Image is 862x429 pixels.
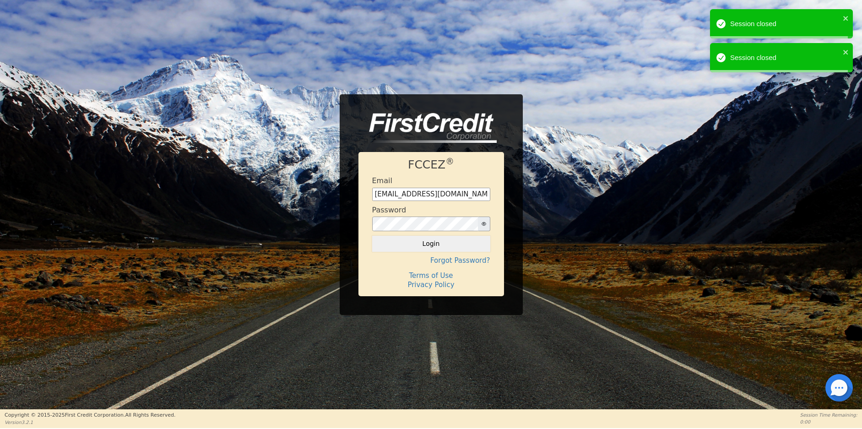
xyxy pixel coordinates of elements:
h1: FCCEZ [372,158,490,172]
h4: Email [372,176,392,185]
img: logo-CMu_cnol.png [358,113,497,143]
h4: Forgot Password? [372,256,490,265]
sup: ® [445,157,454,166]
input: Enter email [372,188,490,201]
h4: Terms of Use [372,272,490,280]
p: Version 3.2.1 [5,419,175,426]
button: close [843,47,849,57]
div: Session closed [730,19,840,29]
h4: Password [372,206,407,214]
h4: Privacy Policy [372,281,490,289]
p: 0:00 [800,418,857,425]
input: password [372,217,478,231]
div: Session closed [730,53,840,63]
p: Session Time Remaining: [800,412,857,418]
span: All Rights Reserved. [125,412,175,418]
button: close [843,13,849,23]
p: Copyright © 2015- 2025 First Credit Corporation. [5,412,175,419]
button: Login [372,236,490,251]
